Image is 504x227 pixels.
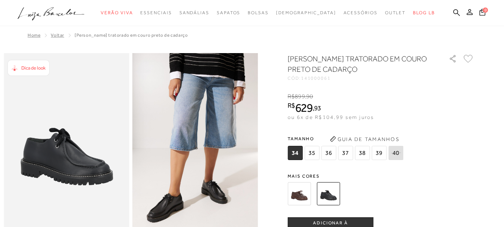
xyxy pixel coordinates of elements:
a: noSubCategoriesText [344,6,378,20]
span: Outlet [385,10,406,15]
span: 35 [304,146,319,160]
a: noSubCategoriesText [276,6,336,20]
span: Sandálias [179,10,209,15]
span: 37 [338,146,353,160]
a: noSubCategoriesText [140,6,172,20]
button: 0 [477,8,488,18]
span: 141000061 [301,76,331,81]
img: MOCASSIM TRATORADO EM COURO CAFÉ DE CADARÇO [288,182,311,205]
span: Sapatos [217,10,240,15]
button: Guia de Tamanhos [327,133,402,145]
span: Essenciais [140,10,172,15]
a: noSubCategoriesText [248,6,269,20]
span: 90 [306,93,313,100]
span: Bolsas [248,10,269,15]
span: 629 [295,101,313,114]
i: R$ [288,93,295,100]
span: 39 [372,146,386,160]
a: noSubCategoriesText [217,6,240,20]
span: Tamanho [288,133,405,144]
a: noSubCategoriesText [101,6,133,20]
span: 93 [314,104,321,112]
a: BLOG LB [413,6,435,20]
a: Voltar [51,33,64,38]
span: 40 [388,146,403,160]
span: 0 [483,7,488,13]
a: Home [28,33,40,38]
span: Acessórios [344,10,378,15]
span: BLOG LB [413,10,435,15]
span: Mais cores [288,174,474,178]
i: R$ [288,102,295,109]
h1: [PERSON_NAME] TRATORADO EM COURO PRETO DE CADARÇO [288,53,428,74]
span: 36 [321,146,336,160]
i: , [305,93,313,100]
span: 34 [288,146,303,160]
a: noSubCategoriesText [385,6,406,20]
div: CÓD: [288,76,437,80]
i: , [313,105,321,111]
span: 38 [355,146,370,160]
span: Verão Viva [101,10,133,15]
span: [DEMOGRAPHIC_DATA] [276,10,336,15]
a: noSubCategoriesText [179,6,209,20]
span: Dica de look [21,65,46,71]
span: ou 6x de R$104,99 sem juros [288,114,374,120]
span: 899 [295,93,305,100]
span: [PERSON_NAME] TRATORADO EM COURO PRETO DE CADARÇO [75,33,188,38]
img: MOCASSIM TRATORADO EM COURO PRETO DE CADARÇO [317,182,340,205]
